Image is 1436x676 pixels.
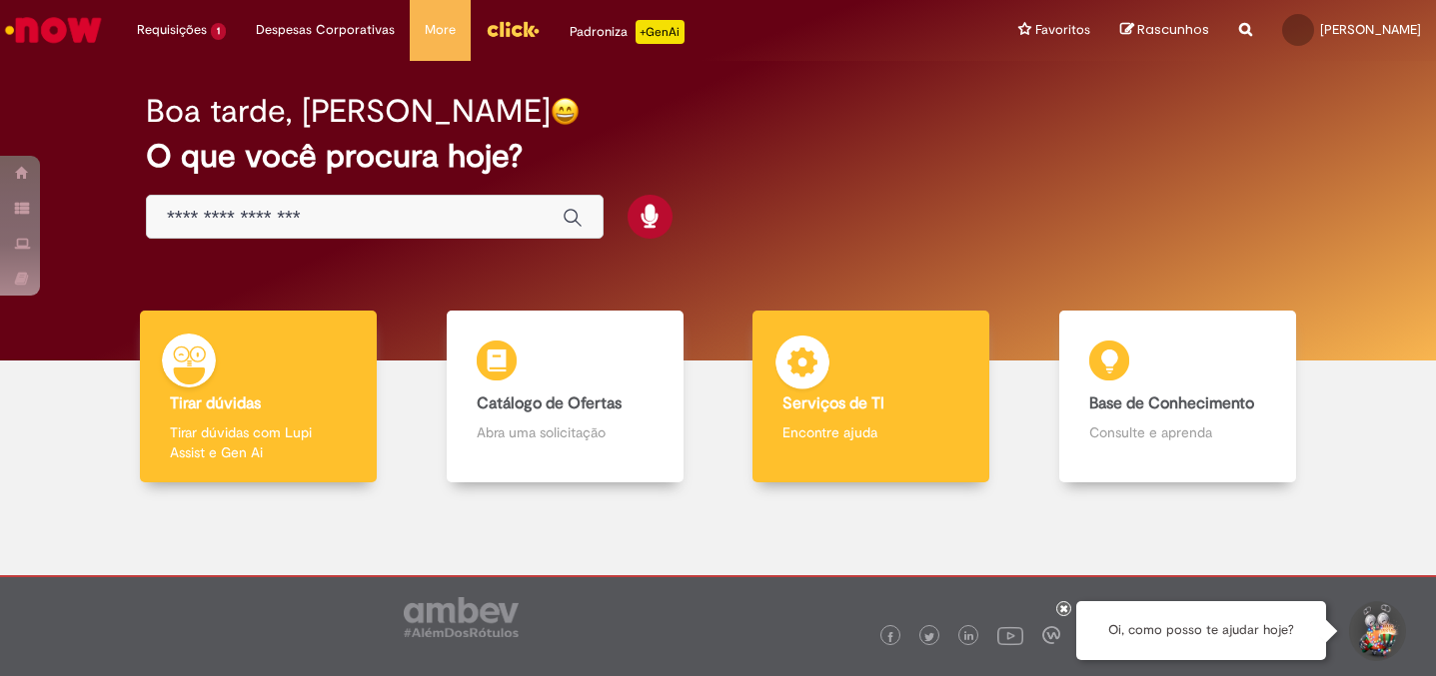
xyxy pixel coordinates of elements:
[718,311,1025,483] a: Serviços de TI Encontre ajuda
[1346,601,1406,661] button: Iniciar Conversa de Suporte
[211,23,226,40] span: 1
[170,422,347,462] p: Tirar dúvidas com Lupi Assist e Gen Ai
[964,631,974,643] img: logo_footer_linkedin.png
[636,20,685,44] p: +GenAi
[1035,20,1090,40] span: Favoritos
[551,97,580,126] img: happy-face.png
[146,139,1290,174] h2: O que você procura hoje?
[1089,393,1254,413] b: Base de Conhecimento
[486,14,540,44] img: click_logo_yellow_360x200.png
[1320,21,1421,38] span: [PERSON_NAME]
[782,393,884,413] b: Serviços de TI
[2,10,105,50] img: ServiceNow
[782,422,959,442] p: Encontre ajuda
[570,20,685,44] div: Padroniza
[924,632,934,642] img: logo_footer_twitter.png
[146,94,551,129] h2: Boa tarde, [PERSON_NAME]
[477,422,654,442] p: Abra uma solicitação
[1024,311,1331,483] a: Base de Conhecimento Consulte e aprenda
[997,622,1023,648] img: logo_footer_youtube.png
[1137,20,1209,39] span: Rascunhos
[170,393,261,413] b: Tirar dúvidas
[425,20,456,40] span: More
[477,393,622,413] b: Catálogo de Ofertas
[1089,422,1266,442] p: Consulte e aprenda
[412,311,718,483] a: Catálogo de Ofertas Abra uma solicitação
[1042,626,1060,644] img: logo_footer_workplace.png
[256,20,395,40] span: Despesas Corporativas
[885,632,895,642] img: logo_footer_facebook.png
[404,597,519,637] img: logo_footer_ambev_rotulo_gray.png
[1120,21,1209,40] a: Rascunhos
[105,311,412,483] a: Tirar dúvidas Tirar dúvidas com Lupi Assist e Gen Ai
[137,20,207,40] span: Requisições
[1076,601,1326,660] div: Oi, como posso te ajudar hoje?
